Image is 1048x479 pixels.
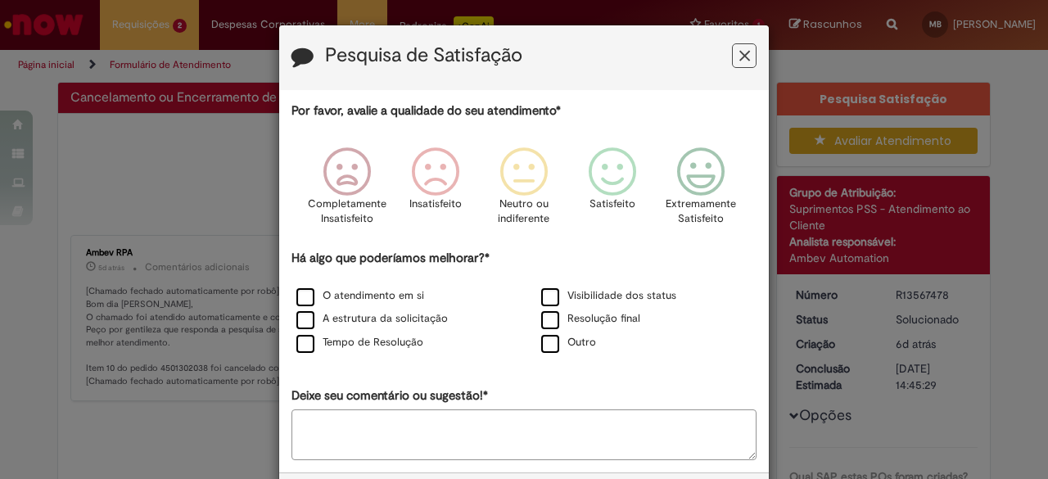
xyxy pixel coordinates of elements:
[308,197,386,227] p: Completamente Insatisfeito
[541,311,640,327] label: Resolução final
[482,135,566,247] div: Neutro ou indiferente
[305,135,388,247] div: Completamente Insatisfeito
[541,335,596,350] label: Outro
[291,387,488,404] label: Deixe seu comentário ou sugestão!*
[296,335,423,350] label: Tempo de Resolução
[296,311,448,327] label: A estrutura da solicitação
[495,197,553,227] p: Neutro ou indiferente
[325,45,522,66] label: Pesquisa de Satisfação
[291,250,757,355] div: Há algo que poderíamos melhorar?*
[291,102,561,120] label: Por favor, avalie a qualidade do seu atendimento*
[666,197,736,227] p: Extremamente Satisfeito
[659,135,743,247] div: Extremamente Satisfeito
[589,197,635,212] p: Satisfeito
[394,135,477,247] div: Insatisfeito
[541,288,676,304] label: Visibilidade dos status
[571,135,654,247] div: Satisfeito
[409,197,462,212] p: Insatisfeito
[296,288,424,304] label: O atendimento em si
